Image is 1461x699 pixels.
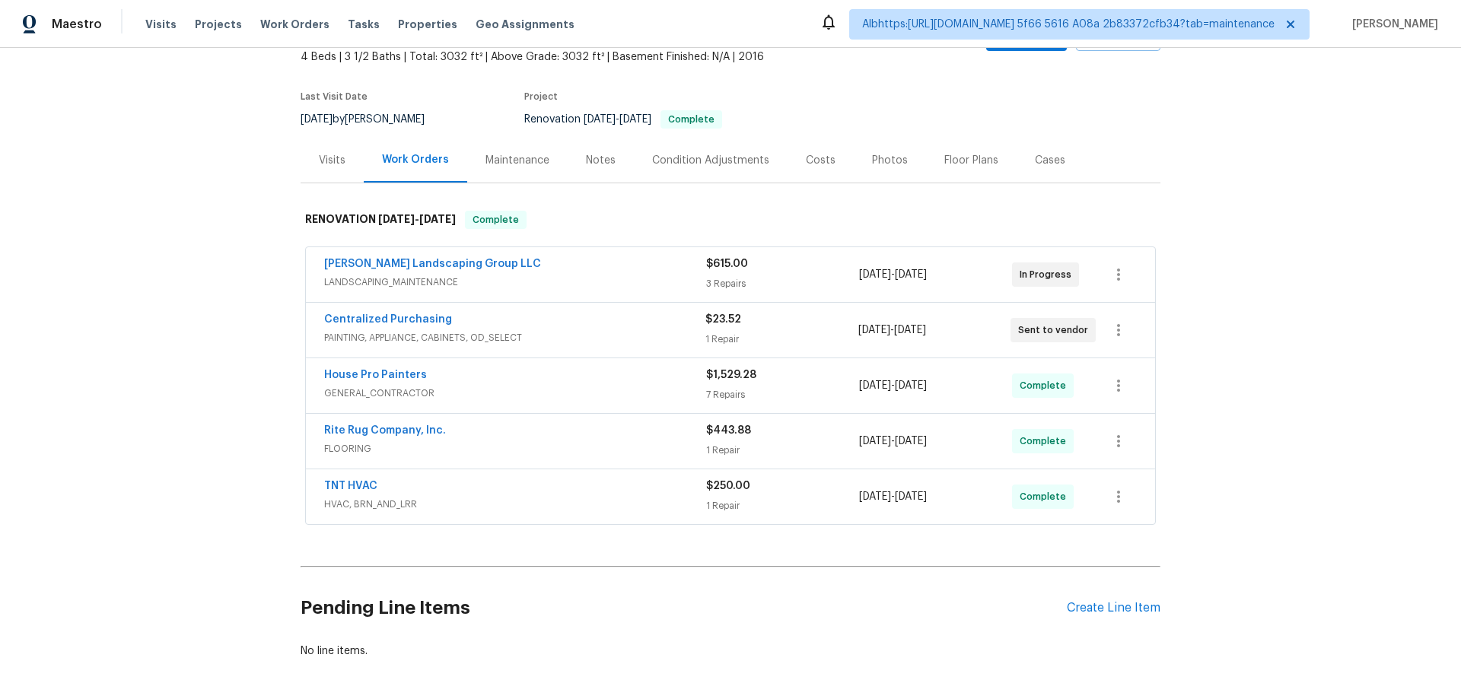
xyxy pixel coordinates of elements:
[324,314,452,325] a: Centralized Purchasing
[301,49,852,65] span: 4 Beds | 3 1/2 Baths | Total: 3032 ft² | Above Grade: 3032 ft² | Basement Finished: N/A | 2016
[858,325,890,335] span: [DATE]
[324,275,706,290] span: LANDSCAPING_MAINTENANCE
[324,370,427,380] a: House Pro Painters
[858,322,926,338] span: -
[324,441,706,456] span: FLOORING
[706,443,859,458] div: 1 Repair
[301,643,1160,659] div: No line items.
[859,380,891,391] span: [DATE]
[859,434,927,449] span: -
[895,436,927,446] span: [DATE]
[301,92,368,101] span: Last Visit Date
[862,17,1275,32] span: Albhttps:[URL][DOMAIN_NAME] 5f66 5616 A08a 2b83372cfb34?tab=maintenance
[705,314,741,325] span: $23.52
[662,115,721,124] span: Complete
[260,17,329,32] span: Work Orders
[524,92,558,101] span: Project
[1067,601,1160,615] div: Create Line Item
[419,214,456,224] span: [DATE]
[706,259,748,269] span: $615.00
[319,153,345,168] div: Visits
[859,378,927,393] span: -
[586,153,616,168] div: Notes
[301,195,1160,244] div: RENOVATION [DATE]-[DATE]Complete
[895,380,927,391] span: [DATE]
[195,17,242,32] span: Projects
[324,259,541,269] a: [PERSON_NAME] Landscaping Group LLC
[348,19,380,30] span: Tasks
[324,386,706,401] span: GENERAL_CONTRACTOR
[706,498,859,513] div: 1 Repair
[706,387,859,402] div: 7 Repairs
[859,269,891,280] span: [DATE]
[1020,489,1072,504] span: Complete
[705,332,858,347] div: 1 Repair
[1020,378,1072,393] span: Complete
[301,114,333,125] span: [DATE]
[706,425,751,436] span: $443.88
[1020,434,1072,449] span: Complete
[944,153,998,168] div: Floor Plans
[859,491,891,502] span: [DATE]
[1020,267,1077,282] span: In Progress
[378,214,415,224] span: [DATE]
[872,153,908,168] div: Photos
[301,110,443,129] div: by [PERSON_NAME]
[476,17,575,32] span: Geo Assignments
[584,114,616,125] span: [DATE]
[584,114,651,125] span: -
[1035,153,1065,168] div: Cases
[1346,17,1438,32] span: [PERSON_NAME]
[324,497,706,512] span: HVAC, BRN_AND_LRR
[859,489,927,504] span: -
[398,17,457,32] span: Properties
[806,153,836,168] div: Costs
[859,267,927,282] span: -
[894,325,926,335] span: [DATE]
[324,330,705,345] span: PAINTING, APPLIANCE, CABINETS, OD_SELECT
[895,269,927,280] span: [DATE]
[324,425,446,436] a: Rite Rug Company, Inc.
[619,114,651,125] span: [DATE]
[706,481,750,491] span: $250.00
[52,17,102,32] span: Maestro
[652,153,769,168] div: Condition Adjustments
[324,481,377,491] a: TNT HVAC
[485,153,549,168] div: Maintenance
[524,114,722,125] span: Renovation
[382,152,449,167] div: Work Orders
[895,491,927,502] span: [DATE]
[145,17,177,32] span: Visits
[301,573,1067,643] h2: Pending Line Items
[859,436,891,446] span: [DATE]
[706,276,859,291] div: 3 Repairs
[378,214,456,224] span: -
[466,212,525,227] span: Complete
[305,211,456,229] h6: RENOVATION
[1018,322,1094,338] span: Sent to vendor
[706,370,756,380] span: $1,529.28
